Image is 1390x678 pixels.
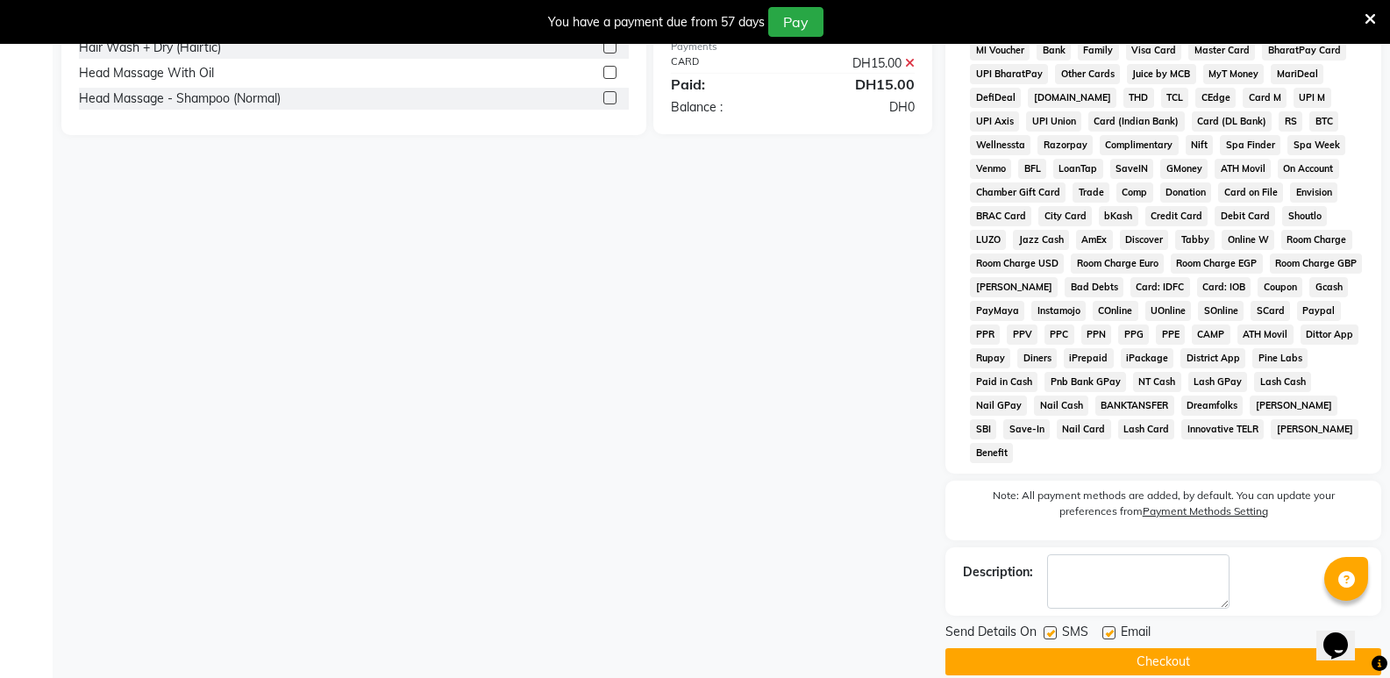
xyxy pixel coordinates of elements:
[1250,396,1337,416] span: [PERSON_NAME]
[970,396,1027,416] span: Nail GPay
[1099,206,1138,226] span: bKash
[970,230,1006,250] span: LUZO
[970,206,1031,226] span: BRAC Card
[1175,230,1215,250] span: Tabby
[1057,419,1111,439] span: Nail Card
[1037,135,1093,155] span: Razorpay
[1251,301,1290,321] span: SCard
[1254,372,1311,392] span: Lash Cash
[1145,301,1192,321] span: UOnline
[548,13,765,32] div: You have a payment due from 57 days
[658,98,793,117] div: Balance :
[1053,159,1103,179] span: LoanTap
[963,488,1364,526] label: Note: All payment methods are added, by default. You can update your preferences from
[1309,277,1348,297] span: Gcash
[671,39,915,54] div: Payments
[1118,419,1175,439] span: Lash Card
[1215,159,1271,179] span: ATH Movil
[1073,182,1109,203] span: Trade
[1126,40,1182,61] span: Visa Card
[1281,230,1352,250] span: Room Charge
[1203,64,1265,84] span: MyT Money
[1093,301,1138,321] span: COnline
[970,182,1066,203] span: Chamber Gift Card
[1270,253,1363,274] span: Room Charge GBP
[1026,111,1081,132] span: UPI Union
[1297,301,1341,321] span: Paypal
[970,253,1064,274] span: Room Charge USD
[658,74,793,95] div: Paid:
[1064,348,1114,368] span: iPrepaid
[1188,40,1255,61] span: Master Card
[1034,396,1088,416] span: Nail Cash
[1110,159,1154,179] span: SaveIN
[1037,40,1071,61] span: Bank
[945,623,1037,645] span: Send Details On
[1271,419,1358,439] span: [PERSON_NAME]
[1243,88,1287,108] span: Card M
[970,325,1000,345] span: PPR
[1160,182,1212,203] span: Donation
[1121,348,1174,368] span: iPackage
[1044,372,1126,392] span: Pnb Bank GPay
[1309,111,1338,132] span: BTC
[970,40,1030,61] span: MI Voucher
[970,443,1013,463] span: Benefit
[1095,396,1174,416] span: BANKTANSFER
[1290,182,1337,203] span: Envision
[970,348,1010,368] span: Rupay
[1130,277,1190,297] span: Card: IDFC
[1171,253,1263,274] span: Room Charge EGP
[1258,277,1302,297] span: Coupon
[970,159,1011,179] span: Venmo
[658,54,793,73] div: CARD
[970,301,1024,321] span: PayMaya
[1195,88,1236,108] span: CEdge
[970,64,1048,84] span: UPI BharatPay
[1120,230,1169,250] span: Discover
[79,39,221,57] div: Hair Wash + Dry (Hairtic)
[768,7,823,37] button: Pay
[1278,159,1339,179] span: On Account
[1181,419,1264,439] span: Innovative TELR
[79,89,281,108] div: Head Massage - Shampoo (Normal)
[1287,135,1345,155] span: Spa Week
[1279,111,1302,132] span: RS
[1071,253,1164,274] span: Room Charge Euro
[1252,348,1308,368] span: Pine Labs
[1222,230,1274,250] span: Online W
[1220,135,1280,155] span: Spa Finder
[1145,206,1208,226] span: Credit Card
[1076,230,1113,250] span: AmEx
[1262,40,1346,61] span: BharatPay Card
[1038,206,1092,226] span: City Card
[793,74,928,95] div: DH15.00
[1215,206,1275,226] span: Debit Card
[1081,325,1112,345] span: PPN
[1181,396,1244,416] span: Dreamfolks
[1198,301,1244,321] span: SOnline
[1028,88,1116,108] span: [DOMAIN_NAME]
[1180,348,1245,368] span: District App
[1271,64,1323,84] span: MariDeal
[1156,325,1185,345] span: PPE
[1143,503,1268,519] label: Payment Methods Setting
[970,88,1021,108] span: DefiDeal
[963,563,1033,582] div: Description:
[1065,277,1123,297] span: Bad Debts
[1013,230,1069,250] span: Jazz Cash
[1218,182,1283,203] span: Card on File
[1003,419,1050,439] span: Save-In
[1282,206,1327,226] span: Shoutlo
[1160,159,1208,179] span: GMoney
[1062,623,1088,645] span: SMS
[970,372,1037,392] span: Paid in Cash
[79,64,214,82] div: Head Massage With Oil
[1192,111,1272,132] span: Card (DL Bank)
[945,648,1381,675] button: Checkout
[970,419,996,439] span: SBI
[1044,325,1074,345] span: PPC
[1316,608,1372,660] iframe: chat widget
[1078,40,1119,61] span: Family
[970,135,1030,155] span: Wellnessta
